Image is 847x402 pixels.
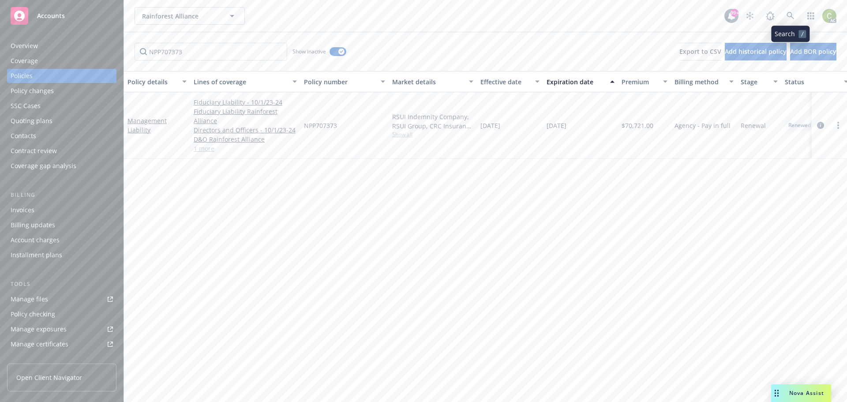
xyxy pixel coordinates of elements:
button: Stage [737,71,781,92]
a: Manage exposures [7,322,116,336]
span: [DATE] [547,121,566,130]
a: Manage claims [7,352,116,366]
a: Accounts [7,4,116,28]
a: Account charges [7,233,116,247]
a: Coverage [7,54,116,68]
div: Account charges [11,233,60,247]
div: SSC Cases [11,99,41,113]
div: Contract review [11,144,57,158]
a: Manage files [7,292,116,306]
div: Billing method [675,77,724,86]
span: $70,721.00 [622,121,653,130]
a: Search [782,7,799,25]
button: Expiration date [543,71,618,92]
button: Add BOR policy [790,43,836,60]
div: Quoting plans [11,114,52,128]
div: Premium [622,77,658,86]
span: Renewal [741,121,766,130]
div: Status [785,77,839,86]
a: Report a Bug [761,7,779,25]
a: Policy changes [7,84,116,98]
a: Stop snowing [741,7,759,25]
span: Rainforest Alliance [142,11,218,21]
button: Billing method [671,71,737,92]
a: Fiduciary Liability - 10/1/23-24 Fiduciary Liability Rainforest Alliance [194,98,297,125]
input: Filter by keyword... [135,43,287,60]
span: Show inactive [292,48,326,55]
a: Overview [7,39,116,53]
span: Nova Assist [789,389,824,397]
a: circleInformation [815,120,826,131]
div: Lines of coverage [194,77,287,86]
div: 99+ [731,9,738,17]
a: Invoices [7,203,116,217]
a: Policy checking [7,307,116,321]
a: Directors and Officers - 10/1/23-24 D&O Rainforest Alliance [194,125,297,144]
a: Management Liability [127,116,167,134]
div: Contacts [11,129,36,143]
a: 1 more [194,144,297,153]
a: Switch app [802,7,820,25]
div: Manage certificates [11,337,68,351]
a: Installment plans [7,248,116,262]
button: Effective date [477,71,543,92]
div: Market details [392,77,464,86]
a: Coverage gap analysis [7,159,116,173]
button: Premium [618,71,671,92]
div: Drag to move [771,384,782,402]
div: Expiration date [547,77,605,86]
div: Policies [11,69,33,83]
a: Billing updates [7,218,116,232]
span: Add historical policy [725,47,787,56]
div: Tools [7,280,116,289]
span: Renewed [788,121,811,129]
a: Quoting plans [7,114,116,128]
span: NPP707373 [304,121,337,130]
img: photo [822,9,836,23]
button: Market details [389,71,477,92]
div: Effective date [480,77,530,86]
div: Installment plans [11,248,62,262]
div: RSUI Indemnity Company, RSUI Group, CRC Insurance Services [392,112,473,131]
span: [DATE] [480,121,500,130]
span: Show all [392,131,473,138]
span: Open Client Navigator [16,373,82,382]
div: Manage claims [11,352,55,366]
span: Add BOR policy [790,47,836,56]
div: Stage [741,77,768,86]
button: Lines of coverage [190,71,300,92]
span: Agency - Pay in full [675,121,731,130]
div: Coverage [11,54,38,68]
a: Contract review [7,144,116,158]
button: Add historical policy [725,43,787,60]
div: Policy changes [11,84,54,98]
a: more [833,120,843,131]
div: Manage exposures [11,322,67,336]
a: Contacts [7,129,116,143]
div: Coverage gap analysis [11,159,76,173]
a: Policies [7,69,116,83]
button: Policy details [124,71,190,92]
div: Policy checking [11,307,55,321]
button: Policy number [300,71,389,92]
button: Export to CSV [679,43,721,60]
a: SSC Cases [7,99,116,113]
span: Accounts [37,12,65,19]
button: Rainforest Alliance [135,7,245,25]
button: Nova Assist [771,384,831,402]
div: Billing updates [11,218,55,232]
span: Export to CSV [679,47,721,56]
div: Billing [7,191,116,199]
a: Manage certificates [7,337,116,351]
div: Overview [11,39,38,53]
div: Policy details [127,77,177,86]
div: Manage files [11,292,48,306]
div: Policy number [304,77,375,86]
div: Invoices [11,203,34,217]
